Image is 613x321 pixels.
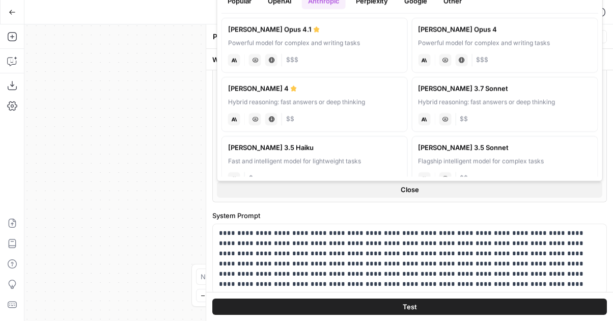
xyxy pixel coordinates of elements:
[212,210,607,221] label: System Prompt
[228,98,401,107] div: Hybrid reasoning: fast answers or deep thinking
[212,299,607,315] button: Test
[418,157,591,166] div: Flagship intelligent model for complex tasks
[217,181,602,198] button: Close
[228,39,401,48] div: Powerful model for complex and writing tasks
[403,302,417,312] span: Test
[228,157,401,166] div: Fast and intelligent model for lightweight tasks
[401,184,419,195] span: Close
[228,143,401,153] div: [PERSON_NAME] 3.5 Haiku
[228,84,401,94] div: [PERSON_NAME] 4
[249,174,253,183] span: Cost tier
[418,98,591,107] div: Hybrid reasoning: fast answers or deep thinking
[460,115,468,124] span: Cost tier
[476,56,488,65] span: Cost tier
[228,24,401,35] div: [PERSON_NAME] Opus 4.1
[460,174,468,183] span: Cost tier
[286,115,294,124] span: Cost tier
[418,84,591,94] div: [PERSON_NAME] 3.7 Sonnet
[418,143,591,153] div: [PERSON_NAME] 3.5 Sonnet
[418,39,591,48] div: Powerful model for complex and writing tasks
[418,24,591,35] div: [PERSON_NAME] Opus 4
[213,32,256,42] textarea: Prompt LLM
[286,56,298,65] span: Cost tier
